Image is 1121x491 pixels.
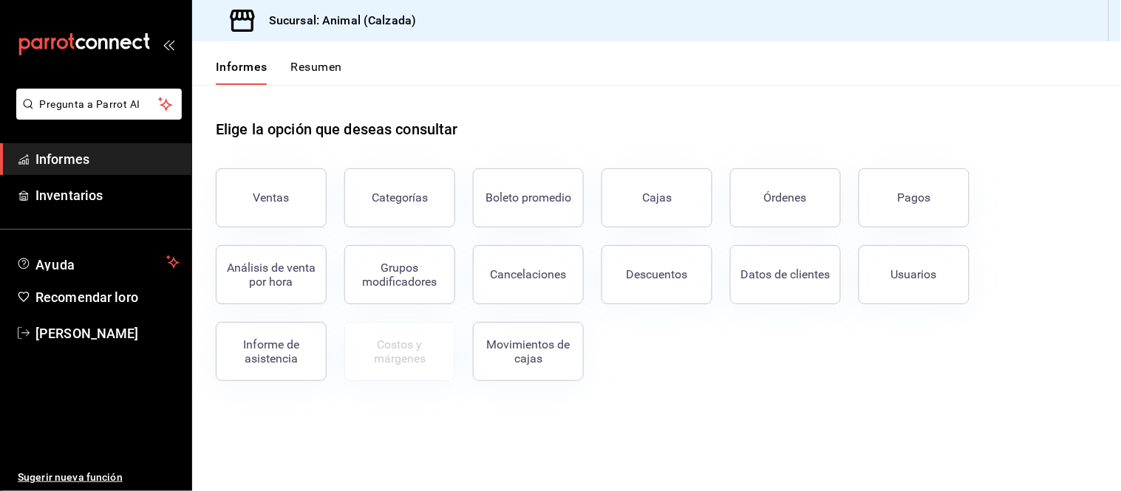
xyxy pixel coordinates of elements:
[35,257,75,272] font: Ayuda
[859,245,970,304] button: Usuarios
[35,151,89,167] font: Informes
[35,188,103,203] font: Inventarios
[487,337,570,365] font: Movimientos de cajas
[253,190,290,205] font: Ventas
[216,168,327,227] button: Ventas
[602,245,712,304] button: Descuentos
[227,261,316,289] font: Análisis de venta por hora
[344,245,455,304] button: Grupos modificadores
[372,190,428,205] font: Categorías
[764,190,807,205] font: Órdenes
[35,326,139,341] font: [PERSON_NAME]
[40,98,140,110] font: Pregunta a Parrot AI
[269,13,416,27] font: Sucursal: Animal (Calzada)
[891,267,937,281] font: Usuarios
[491,267,567,281] font: Cancelaciones
[730,245,841,304] button: Datos de clientes
[216,60,268,74] font: Informes
[730,168,841,227] button: Órdenes
[473,168,584,227] button: Boleto promedio
[216,59,342,85] div: pestañas de navegación
[473,322,584,381] button: Movimientos de cajas
[627,267,688,281] font: Descuentos
[859,168,970,227] button: Pagos
[291,60,342,74] font: Resumen
[374,337,426,365] font: Costos y márgenes
[216,120,458,138] font: Elige la opción que deseas consultar
[344,322,455,381] button: Contrata inventarios para ver este informe
[35,289,138,305] font: Recomendar loro
[485,190,571,205] font: Boleto promedio
[216,245,327,304] button: Análisis de venta por hora
[16,89,182,120] button: Pregunta a Parrot AI
[18,471,123,483] font: Sugerir nueva función
[163,38,174,50] button: abrir_cajón_menú
[642,190,672,205] font: Cajas
[363,261,437,289] font: Grupos modificadores
[602,168,712,227] button: Cajas
[216,322,327,381] button: Informe de asistencia
[741,267,831,281] font: Datos de clientes
[10,107,182,123] a: Pregunta a Parrot AI
[898,190,931,205] font: Pagos
[243,337,299,365] font: Informe de asistencia
[473,245,584,304] button: Cancelaciones
[344,168,455,227] button: Categorías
